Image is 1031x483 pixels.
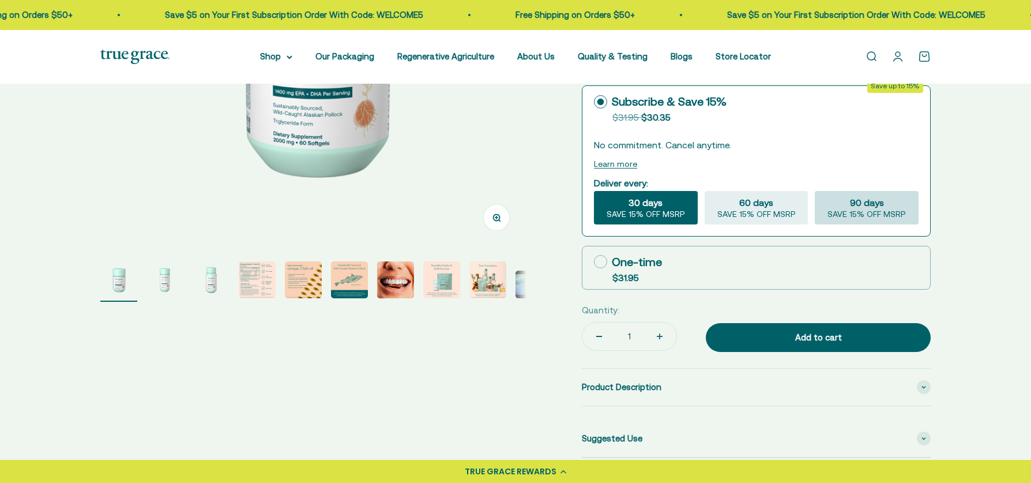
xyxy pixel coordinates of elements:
[515,10,635,20] a: Free Shipping on Orders $50+
[423,261,460,298] img: When you opt for our refill pouches instead of buying a whole new bottle every time you buy suppl...
[193,261,229,302] button: Go to item 3
[146,261,183,298] img: Omega-3 Fish Oil
[315,51,374,61] a: Our Packaging
[706,323,931,352] button: Add to cart
[578,51,648,61] a: Quality & Testing
[582,369,931,406] summary: Product Description
[100,261,137,302] button: Go to item 1
[377,261,414,298] img: Alaskan Pollock live a short life and do not bio-accumulate heavy metals and toxins the way older...
[671,51,693,61] a: Blogs
[193,261,229,298] img: Omega-3 Fish Oil
[239,261,276,298] img: We source our fish oil from Alaskan Pollock that have been freshly caught for human consumption i...
[729,331,908,345] div: Add to cart
[643,323,676,350] button: Increase quantity
[515,271,552,302] button: Go to item 10
[260,50,292,63] summary: Shop
[285,261,322,298] img: - Sustainably sourced, wild-caught Alaskan fish - Provides 1400 mg of the essential fatty Acids E...
[377,261,414,302] button: Go to item 7
[100,261,137,298] img: Omega-3 Fish Oil for Brain, Heart, and Immune Health* Sustainably sourced, wild-caught Alaskan fi...
[716,51,771,61] a: Store Locator
[239,261,276,302] button: Go to item 4
[331,261,368,302] button: Go to item 6
[582,380,661,394] span: Product Description
[582,420,931,457] summary: Suggested Use
[517,51,555,61] a: About Us
[285,261,322,302] button: Go to item 5
[331,261,368,298] img: Our fish oil is traceable back to the specific fishery it came form, so you can check that it mee...
[465,466,556,478] div: TRUE GRACE REWARDS
[146,261,183,302] button: Go to item 2
[582,432,642,445] span: Suggested Use
[165,8,423,22] p: Save $5 on Your First Subscription Order With Code: WELCOME5
[469,261,506,302] button: Go to item 9
[582,323,616,350] button: Decrease quantity
[727,8,985,22] p: Save $5 on Your First Subscription Order With Code: WELCOME5
[582,304,619,317] label: Quantity:
[397,51,494,61] a: Regenerative Agriculture
[469,261,506,298] img: Our full product line provides a robust and comprehensive offering for a true foundation of healt...
[423,261,460,302] button: Go to item 8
